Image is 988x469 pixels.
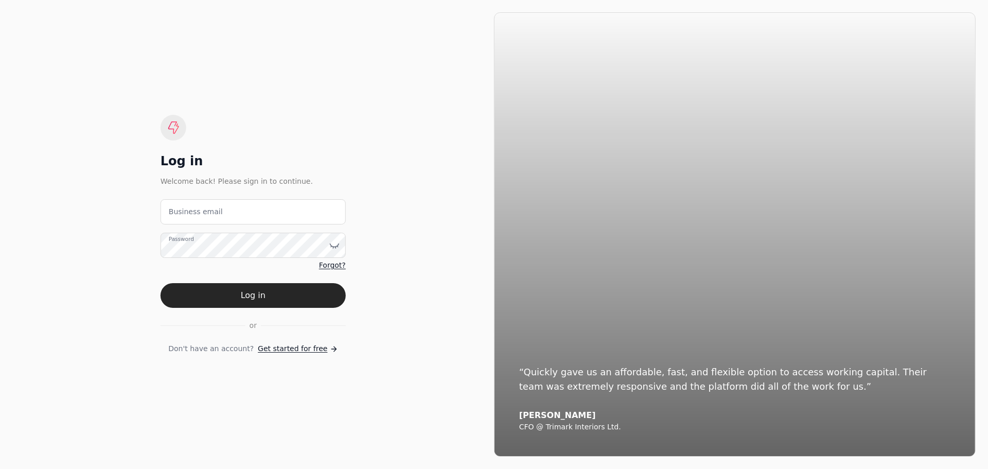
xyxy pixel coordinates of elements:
[161,176,346,187] div: Welcome back! Please sign in to continue.
[250,320,257,331] span: or
[319,260,346,271] a: Forgot?
[519,365,950,394] div: “Quickly gave us an affordable, fast, and flexible option to access working capital. Their team w...
[169,206,223,217] label: Business email
[169,235,194,244] label: Password
[519,410,950,421] div: [PERSON_NAME]
[168,343,254,354] span: Don't have an account?
[161,283,346,308] button: Log in
[519,423,950,432] div: CFO @ Trimark Interiors Ltd.
[161,153,346,169] div: Log in
[258,343,327,354] span: Get started for free
[258,343,338,354] a: Get started for free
